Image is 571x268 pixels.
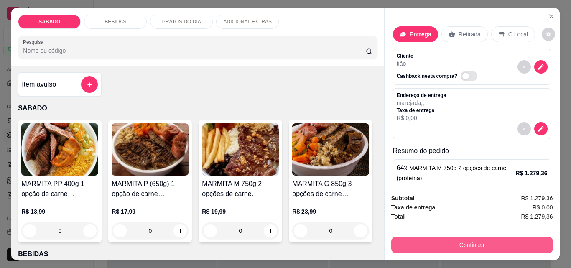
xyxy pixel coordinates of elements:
h4: MARMITA PP 400g 1 opção de carne (proteína) [21,179,98,199]
button: decrease-product-quantity [517,122,531,135]
p: R$ 23,99 [292,207,369,216]
p: SABADO [18,103,377,113]
button: decrease-product-quantity [534,60,548,74]
p: SABADO [38,18,60,25]
p: tião - [397,59,481,68]
h4: Item avulso [22,79,56,89]
p: Retirada [459,30,481,38]
p: R$ 0,00 [397,114,446,122]
img: product-image [202,123,279,176]
p: 64 x [397,163,516,183]
strong: Taxa de entrega [391,204,436,211]
img: product-image [21,123,98,176]
h4: MARMITA P (650g) 1 opção de carne (proteína) [112,179,189,199]
strong: Subtotal [391,195,415,202]
input: Pesquisa [23,46,366,55]
button: Close [545,10,558,23]
strong: Total [391,213,405,220]
p: Entrega [410,30,431,38]
p: Resumo do pedido [393,146,551,156]
label: Pesquisa [23,38,46,46]
span: R$ 1.279,36 [521,212,553,221]
p: R$ 19,99 [202,207,279,216]
button: add-separate-item [81,76,98,93]
p: R$ 13,99 [21,207,98,216]
span: R$ 0,00 [533,203,553,212]
p: Cliente [397,53,481,59]
img: product-image [292,123,369,176]
button: decrease-product-quantity [534,122,548,135]
p: marejada , , [397,99,446,107]
span: MARMITA M 750g 2 opções de carne (proteína) [397,165,507,181]
button: decrease-product-quantity [542,28,555,41]
button: decrease-product-quantity [517,60,531,74]
h4: MARMITA G 850g 3 opções de carne (proteína) [292,179,369,199]
p: BEBIDAS [105,18,126,25]
p: ADICIONAL EXTRAS [224,18,272,25]
label: Automatic updates [461,71,481,81]
p: R$ 17,99 [112,207,189,216]
p: Taxa de entrega [397,107,446,114]
p: PRATOS DO DIA [162,18,201,25]
h4: MARMITA M 750g 2 opções de carne (proteína) [202,179,279,199]
p: BEBIDAS [18,249,377,259]
span: R$ 1.279,36 [521,194,553,203]
p: Cashback nesta compra? [397,73,457,79]
img: product-image [112,123,189,176]
p: R$ 1.279,36 [515,169,547,177]
button: Continuar [391,237,553,253]
p: C.Local [508,30,528,38]
p: Endereço de entrega [397,92,446,99]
